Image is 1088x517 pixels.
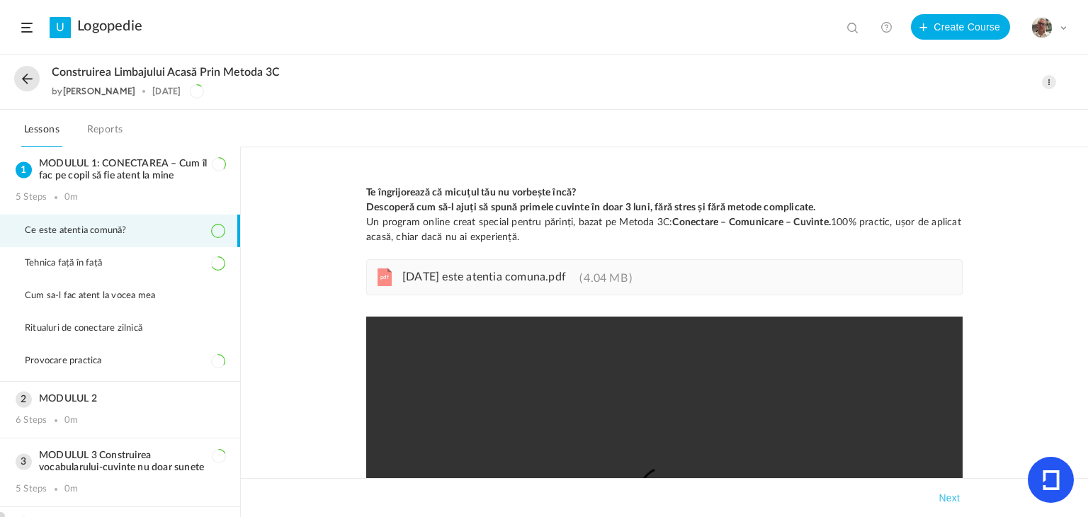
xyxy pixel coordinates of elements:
[16,393,225,405] h3: MODULUL 2
[936,489,963,506] button: Next
[152,86,181,96] div: [DATE]
[366,188,576,198] strong: Te îngrĳorează că micuțul tău nu vorbește încă?
[77,18,142,35] a: Logopedie
[50,17,71,38] a: U
[25,225,144,237] span: Ce este atentia comună?
[911,14,1010,40] button: Create Course
[25,323,160,334] span: Ritualuri de conectare zilnică
[25,258,120,269] span: Tehnica față în față
[16,450,225,474] h3: MODULUL 3 Construirea vocabularului-cuvinte nu doar sunete
[63,86,136,96] a: [PERSON_NAME]
[1032,18,1052,38] img: eu.png
[16,192,47,203] div: 5 Steps
[52,86,135,96] div: by
[52,66,280,79] span: Construirea limbajului acasă prin Metoda 3C
[64,484,78,495] div: 0m
[16,484,47,495] div: 5 Steps
[378,268,392,287] cite: pdf
[366,203,816,212] strong: Descoperă cum să-l ajuți să spună primele cuvinte în doar 3 luni, fără stres și fără metode compl...
[402,271,566,283] span: [DATE] este atentia comuna.pdf
[64,415,78,426] div: 0m
[25,290,173,302] span: Cum sa-l fac atent la vocea mea
[64,192,78,203] div: 0m
[16,158,225,182] h3: MODULUL 1: CONECTAREA – Cum îl fac pe copil să fie atent la mine
[672,217,831,227] strong: Conectare – Comunicare – Cuvinte.
[25,356,120,367] span: Provocare practica
[579,273,632,284] span: 4.04 MB
[21,120,62,147] a: Lessons
[366,215,963,245] p: Un program online creat special pentru părinți, bazat pe Metoda 3C: 100% practic, ușor de aplicat...
[16,415,47,426] div: 6 Steps
[84,120,126,147] a: Reports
